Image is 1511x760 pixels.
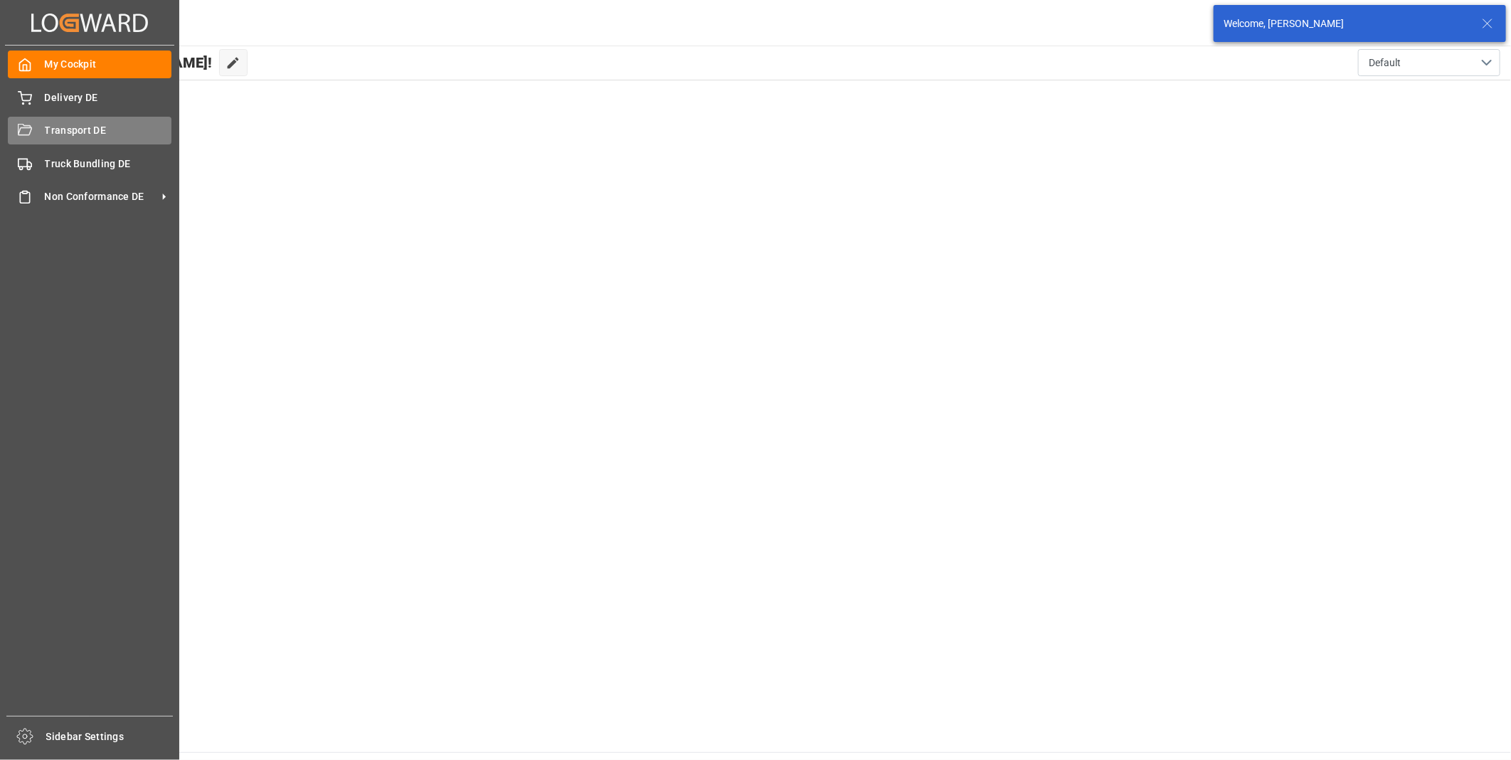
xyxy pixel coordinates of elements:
[1358,49,1500,76] button: open menu
[8,117,171,144] a: Transport DE
[45,189,157,204] span: Non Conformance DE
[45,57,172,72] span: My Cockpit
[8,83,171,111] a: Delivery DE
[59,49,212,76] span: Hello [PERSON_NAME]!
[45,123,172,138] span: Transport DE
[8,51,171,78] a: My Cockpit
[46,729,174,744] span: Sidebar Settings
[45,157,172,171] span: Truck Bundling DE
[1369,56,1401,70] span: Default
[8,149,171,177] a: Truck Bundling DE
[45,90,172,105] span: Delivery DE
[1224,16,1468,31] div: Welcome, [PERSON_NAME]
